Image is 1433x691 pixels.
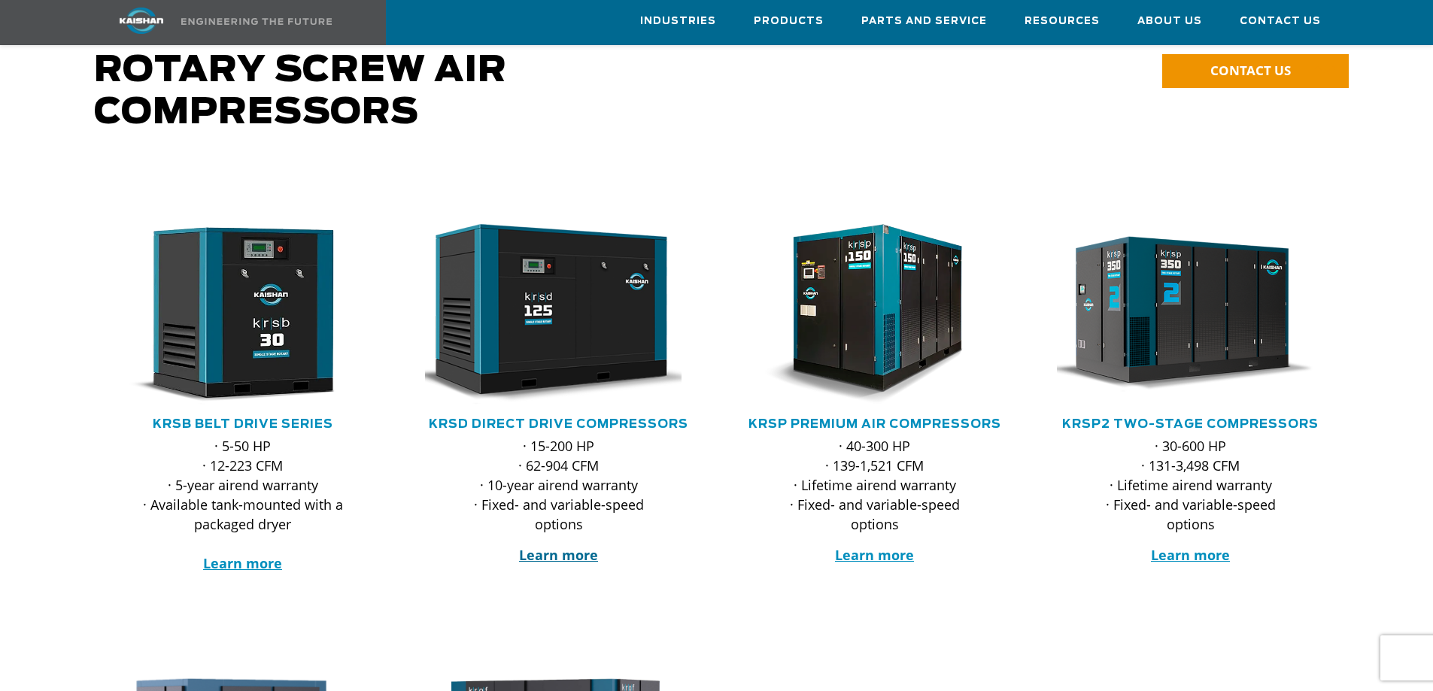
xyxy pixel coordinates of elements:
[85,8,198,34] img: kaishan logo
[1137,1,1202,41] a: About Us
[1087,436,1295,534] p: · 30-600 HP · 131-3,498 CFM · Lifetime airend warranty · Fixed- and variable-speed options
[730,224,997,405] img: krsp150
[640,13,716,30] span: Industries
[1151,546,1230,564] a: Learn more
[1046,224,1313,405] img: krsp350
[748,418,1001,430] a: KRSP Premium Air Compressors
[1057,224,1325,405] div: krsp350
[1025,13,1100,30] span: Resources
[1240,13,1321,30] span: Contact Us
[754,13,824,30] span: Products
[1137,13,1202,30] span: About Us
[1062,418,1319,430] a: KRSP2 Two-Stage Compressors
[429,418,688,430] a: KRSD Direct Drive Compressors
[181,18,332,25] img: Engineering the future
[455,436,663,534] p: · 15-200 HP · 62-904 CFM · 10-year airend warranty · Fixed- and variable-speed options
[861,1,987,41] a: Parts and Service
[1025,1,1100,41] a: Resources
[519,546,598,564] a: Learn more
[98,224,366,405] img: krsb30
[1162,54,1349,88] a: CONTACT US
[771,436,979,534] p: · 40-300 HP · 139-1,521 CFM · Lifetime airend warranty · Fixed- and variable-speed options
[741,224,1009,405] div: krsp150
[1240,1,1321,41] a: Contact Us
[425,224,693,405] div: krsd125
[109,224,377,405] div: krsb30
[94,53,507,131] span: Rotary Screw Air Compressors
[861,13,987,30] span: Parts and Service
[754,1,824,41] a: Products
[203,554,282,572] a: Learn more
[153,418,333,430] a: KRSB Belt Drive Series
[1210,62,1291,79] span: CONTACT US
[414,224,682,405] img: krsd125
[139,436,347,573] p: · 5-50 HP · 12-223 CFM · 5-year airend warranty · Available tank-mounted with a packaged dryer
[640,1,716,41] a: Industries
[835,546,914,564] a: Learn more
